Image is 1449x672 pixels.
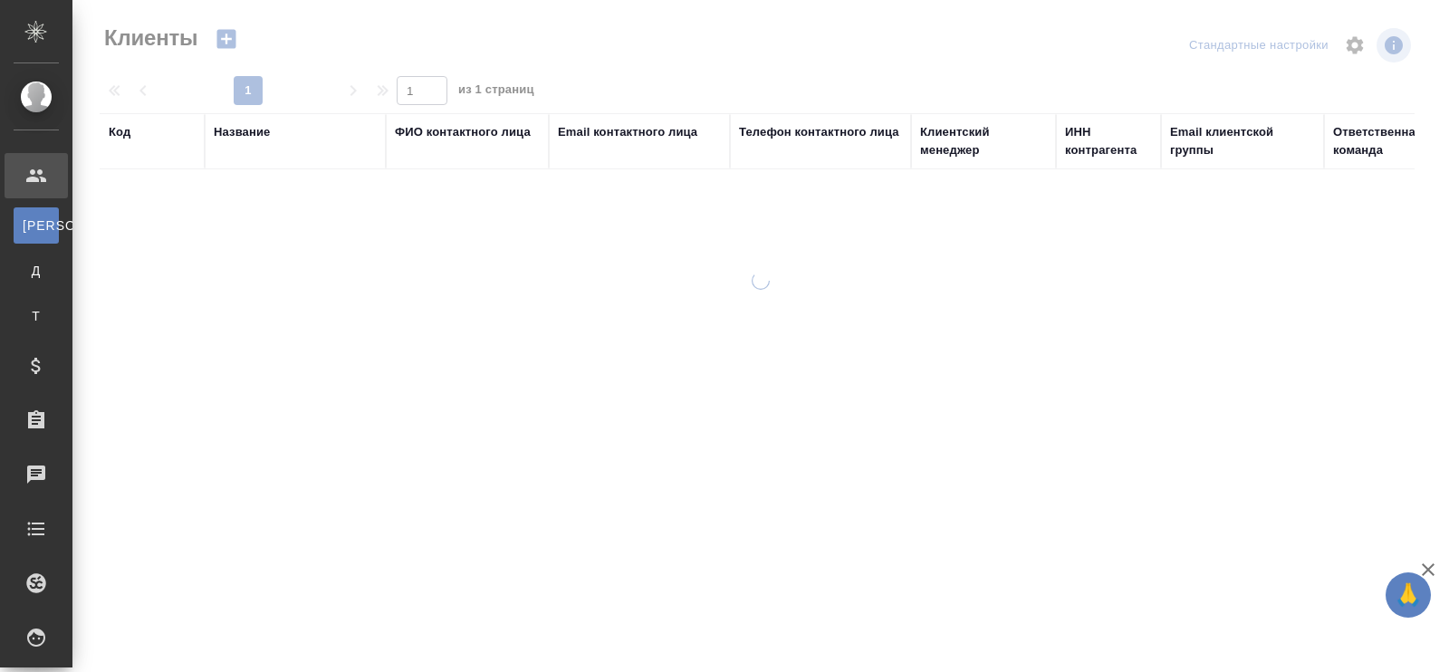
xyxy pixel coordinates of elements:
a: [PERSON_NAME] [14,207,59,244]
div: Телефон контактного лица [739,123,899,141]
div: ФИО контактного лица [395,123,531,141]
span: 🙏 [1393,576,1424,614]
div: Код [109,123,130,141]
a: Т [14,298,59,334]
div: ИНН контрагента [1065,123,1152,159]
div: Email клиентской группы [1170,123,1315,159]
span: Д [23,262,50,280]
button: 🙏 [1386,572,1431,618]
div: Клиентский менеджер [920,123,1047,159]
a: Д [14,253,59,289]
span: Т [23,307,50,325]
div: Название [214,123,270,141]
span: [PERSON_NAME] [23,216,50,235]
div: Email контактного лица [558,123,697,141]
